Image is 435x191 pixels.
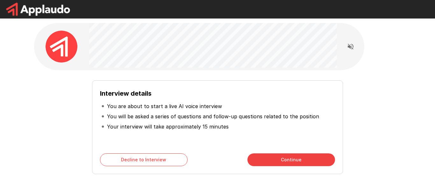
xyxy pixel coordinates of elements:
[247,153,335,166] button: Continue
[107,102,222,110] p: You are about to start a live AI voice interview
[100,153,188,166] button: Decline to Interview
[46,31,77,62] img: applaudo_avatar.png
[100,90,152,97] b: Interview details
[107,123,229,130] p: Your interview will take approximately 15 minutes
[344,40,357,53] button: Read questions aloud
[107,113,319,120] p: You will be asked a series of questions and follow-up questions related to the position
